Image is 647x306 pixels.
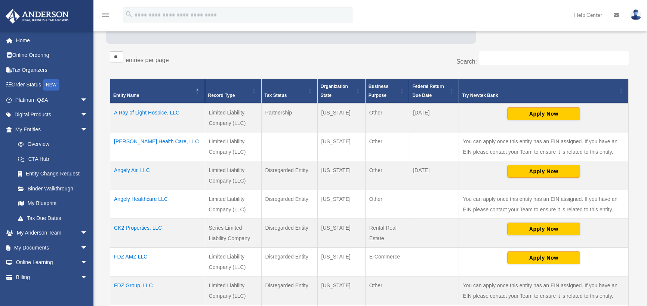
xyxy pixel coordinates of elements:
td: FDZ AMZ LLC [110,248,205,276]
span: Entity Name [113,93,139,98]
span: arrow_drop_down [80,92,95,108]
span: arrow_drop_down [80,122,95,137]
a: Tax Due Dates [10,211,95,226]
td: Disregarded Entity [261,248,317,276]
td: Limited Liability Company (LLC) [205,132,261,161]
td: [US_STATE] [317,132,365,161]
a: Online Learningarrow_drop_down [5,255,99,270]
td: A Ray of Light Hospice, LLC [110,103,205,132]
i: search [125,10,133,18]
button: Apply Now [507,251,580,264]
td: Other [365,161,409,190]
td: Limited Liability Company (LLC) [205,161,261,190]
td: [DATE] [409,103,459,132]
a: Billingarrow_drop_down [5,270,99,285]
td: You can apply once this entity has an EIN assigned. If you have an EIN please contact your Team t... [459,190,629,219]
td: Series Limited Liability Company [205,219,261,248]
td: Disregarded Entity [261,161,317,190]
span: Record Type [208,93,235,98]
td: [DATE] [409,161,459,190]
td: Other [365,190,409,219]
a: Overview [10,137,92,152]
td: Disregarded Entity [261,190,317,219]
td: [PERSON_NAME] Health Care, LLC [110,132,205,161]
a: Digital Productsarrow_drop_down [5,107,99,122]
td: Partnership [261,103,317,132]
span: arrow_drop_down [80,270,95,285]
a: My Documentsarrow_drop_down [5,240,99,255]
i: menu [101,10,110,19]
td: [US_STATE] [317,103,365,132]
span: arrow_drop_down [80,255,95,270]
th: Organization State: Activate to sort [317,79,365,104]
label: entries per page [126,57,169,63]
span: Organization State [321,84,348,98]
td: [US_STATE] [317,219,365,248]
td: [US_STATE] [317,276,365,305]
span: arrow_drop_down [80,107,95,123]
td: Limited Liability Company (LLC) [205,248,261,276]
td: Angely Air, LLC [110,161,205,190]
div: Try Newtek Bank [462,91,617,100]
img: User Pic [630,9,641,20]
a: Online Ordering [5,48,99,63]
span: Federal Return Due Date [412,84,444,98]
th: Business Purpose: Activate to sort [365,79,409,104]
a: Entity Change Request [10,166,95,181]
td: [US_STATE] [317,190,365,219]
th: Record Type: Activate to sort [205,79,261,104]
td: E-Commerce [365,248,409,276]
a: My Anderson Teamarrow_drop_down [5,226,99,241]
th: Try Newtek Bank : Activate to sort [459,79,629,104]
th: Federal Return Due Date: Activate to sort [409,79,459,104]
span: Tax Status [265,93,287,98]
a: My Blueprint [10,196,95,211]
td: Disregarded Entity [261,276,317,305]
td: Limited Liability Company (LLC) [205,190,261,219]
td: Rental Real Estate [365,219,409,248]
td: Other [365,132,409,161]
td: Limited Liability Company (LLC) [205,103,261,132]
a: CTA Hub [10,152,95,166]
a: Order StatusNEW [5,77,99,93]
a: Binder Walkthrough [10,181,95,196]
td: [US_STATE] [317,248,365,276]
td: Disregarded Entity [261,219,317,248]
a: Home [5,33,99,48]
td: Limited Liability Company (LLC) [205,276,261,305]
td: Other [365,276,409,305]
button: Apply Now [507,223,580,235]
button: Apply Now [507,107,580,120]
a: My Entitiesarrow_drop_down [5,122,95,137]
label: Search: [456,58,477,65]
td: CK2 Properties, LLC [110,219,205,248]
td: You can apply once this entity has an EIN assigned. If you have an EIN please contact your Team t... [459,132,629,161]
td: You can apply once this entity has an EIN assigned. If you have an EIN please contact your Team t... [459,276,629,305]
td: Angely Healthcare LLC [110,190,205,219]
a: Tax Organizers [5,62,99,77]
button: Apply Now [507,165,580,178]
td: Other [365,103,409,132]
div: NEW [43,79,59,91]
td: FDZ Group, LLC [110,276,205,305]
span: Business Purpose [369,84,388,98]
th: Entity Name: Activate to invert sorting [110,79,205,104]
span: arrow_drop_down [80,240,95,255]
td: [US_STATE] [317,161,365,190]
span: arrow_drop_down [80,226,95,241]
a: menu [101,13,110,19]
th: Tax Status: Activate to sort [261,79,317,104]
a: Platinum Q&Aarrow_drop_down [5,92,99,107]
img: Anderson Advisors Platinum Portal [3,9,71,24]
